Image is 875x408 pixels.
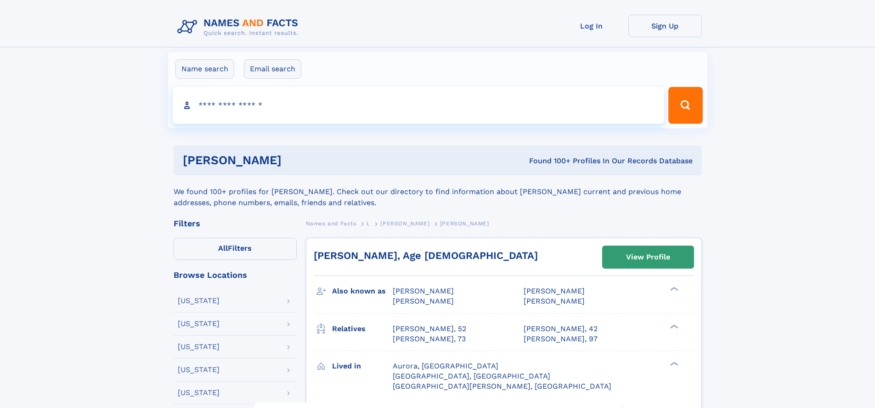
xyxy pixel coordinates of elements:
[367,218,370,229] a: L
[174,15,306,40] img: Logo Names and Facts
[367,220,370,227] span: L
[524,287,585,295] span: [PERSON_NAME]
[178,389,220,397] div: [US_STATE]
[603,246,694,268] a: View Profile
[244,59,301,79] label: Email search
[174,271,297,279] div: Browse Locations
[524,297,585,305] span: [PERSON_NAME]
[178,297,220,305] div: [US_STATE]
[668,87,702,124] button: Search Button
[174,175,702,208] div: We found 100+ profiles for [PERSON_NAME]. Check out our directory to find information about [PERS...
[332,321,393,337] h3: Relatives
[393,324,466,334] a: [PERSON_NAME], 52
[405,156,693,166] div: Found 100+ Profiles In Our Records Database
[183,155,406,166] h1: [PERSON_NAME]
[218,244,228,253] span: All
[626,247,670,268] div: View Profile
[668,286,679,292] div: ❯
[555,15,628,37] a: Log In
[306,218,356,229] a: Names and Facts
[393,362,498,370] span: Aurora, [GEOGRAPHIC_DATA]
[178,320,220,328] div: [US_STATE]
[178,343,220,351] div: [US_STATE]
[393,372,550,380] span: [GEOGRAPHIC_DATA], [GEOGRAPHIC_DATA]
[380,220,429,227] span: [PERSON_NAME]
[332,358,393,374] h3: Lived in
[440,220,489,227] span: [PERSON_NAME]
[393,297,454,305] span: [PERSON_NAME]
[668,361,679,367] div: ❯
[393,334,466,344] a: [PERSON_NAME], 73
[524,324,598,334] a: [PERSON_NAME], 42
[380,218,429,229] a: [PERSON_NAME]
[178,366,220,374] div: [US_STATE]
[524,334,598,344] a: [PERSON_NAME], 97
[314,250,538,261] a: [PERSON_NAME], Age [DEMOGRAPHIC_DATA]
[393,382,611,391] span: [GEOGRAPHIC_DATA][PERSON_NAME], [GEOGRAPHIC_DATA]
[175,59,234,79] label: Name search
[393,287,454,295] span: [PERSON_NAME]
[174,238,297,260] label: Filters
[628,15,702,37] a: Sign Up
[668,323,679,329] div: ❯
[174,219,297,228] div: Filters
[332,283,393,299] h3: Also known as
[173,87,665,124] input: search input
